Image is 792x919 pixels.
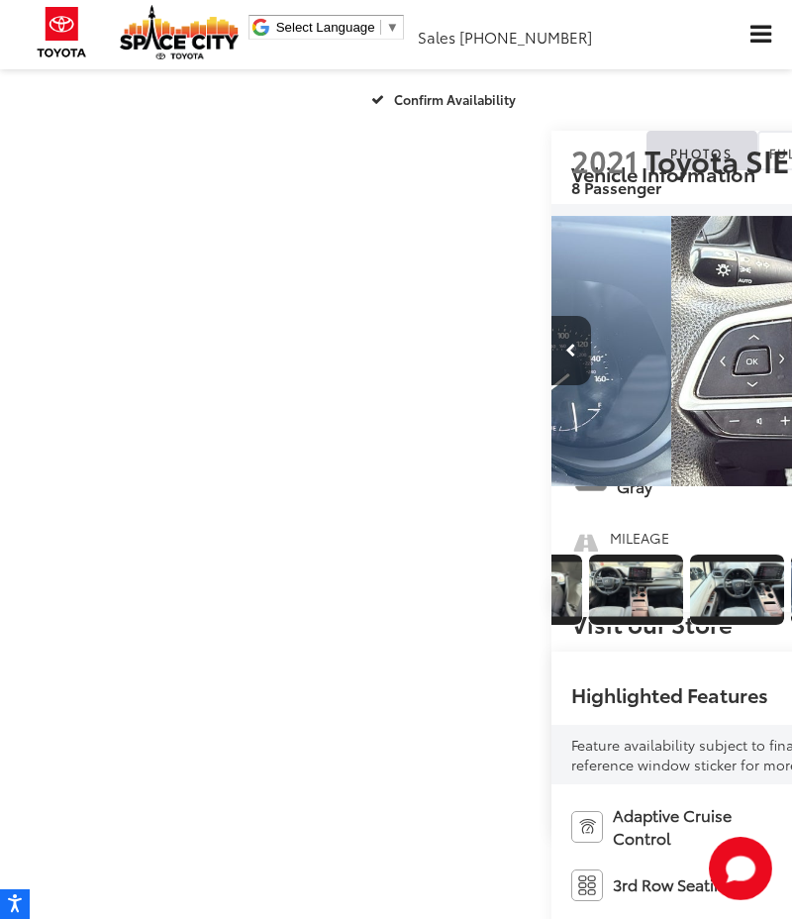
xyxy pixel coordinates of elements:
[689,562,786,616] img: 2021 Toyota SIENNA LE LE 8 Passenger
[360,81,532,116] button: Confirm Availability
[394,90,516,108] span: Confirm Availability
[418,26,455,48] span: Sales
[571,683,768,705] h2: Highlighted Features
[589,553,684,627] a: Expand Photo 17
[588,562,685,616] img: 2021 Toyota SIENNA LE LE 8 Passenger
[276,20,399,35] a: Select Language​
[386,20,399,35] span: ▼
[551,316,591,385] button: Previous image
[646,131,757,170] a: Photos
[571,869,603,901] img: 3rd Row Seating
[613,804,782,850] span: Adaptive Cruise Control
[690,553,785,627] a: Expand Photo 18
[380,20,381,35] span: ​
[571,811,603,843] img: Adaptive Cruise Control
[120,5,239,59] img: Space City Toyota
[709,837,772,900] svg: Start Chat
[571,139,638,181] span: 2021
[276,20,375,35] span: Select Language
[709,837,772,900] button: Toggle Chat Window
[571,175,661,198] span: 8 Passenger
[613,873,734,896] span: 3rd Row Seating
[459,26,592,48] span: [PHONE_NUMBER]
